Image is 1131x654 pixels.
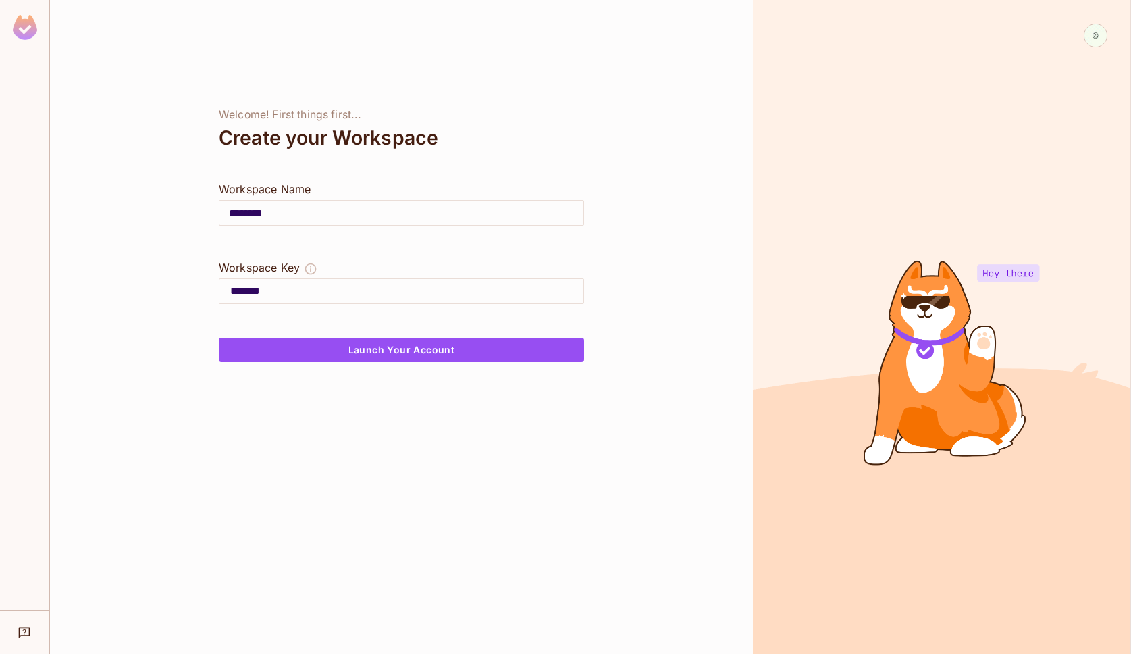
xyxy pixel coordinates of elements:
img: SReyMgAAAABJRU5ErkJggg== [13,15,37,40]
img: Cool Yao [1084,24,1107,47]
div: Welcome! First things first... [219,108,584,122]
div: Create your Workspace [219,122,584,154]
button: The Workspace Key is unique, and serves as the identifier of your workspace. [304,259,317,278]
button: Launch Your Account [219,338,584,362]
div: Workspace Key [219,259,300,276]
div: Workspace Name [219,181,584,197]
div: Help & Updates [9,619,40,646]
